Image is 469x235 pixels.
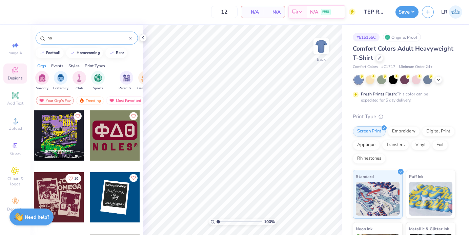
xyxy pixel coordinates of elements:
div: Back [317,56,326,62]
span: FREE [322,10,329,14]
button: homecoming [66,48,103,58]
span: Image AI [7,50,23,56]
div: filter for Sports [91,71,105,91]
div: Styles [68,63,80,69]
div: # 515155C [353,33,380,41]
span: Sorority [36,86,48,91]
div: Events [51,63,63,69]
div: Foil [432,140,448,150]
div: Transfers [382,140,409,150]
div: Rhinestones [353,153,386,164]
div: filter for Game Day [137,71,153,91]
button: Like [129,112,138,120]
div: This color can be expedited for 5 day delivery. [361,91,444,103]
span: Parent's Weekend [119,86,134,91]
button: filter button [91,71,105,91]
img: trend_line.gif [70,51,75,55]
div: Print Type [353,113,455,121]
button: Like [65,174,81,183]
span: Club [76,86,83,91]
button: football [36,48,64,58]
img: Club Image [76,74,83,82]
div: football [46,51,61,55]
img: most_fav.gif [109,98,115,103]
div: filter for Fraternity [53,71,68,91]
img: Fraternity Image [57,74,64,82]
div: Applique [353,140,380,150]
span: Fraternity [53,86,68,91]
input: Try "Alpha" [47,35,129,41]
span: # C1717 [381,64,395,70]
span: N/A [245,8,259,16]
img: Sports Image [94,74,102,82]
div: Embroidery [388,126,420,137]
button: filter button [73,71,86,91]
div: Digital Print [422,126,455,137]
div: Original Proof [383,33,421,41]
button: Like [129,174,138,182]
button: filter button [119,71,134,91]
img: trending.gif [79,98,84,103]
span: N/A [267,8,281,16]
div: Vinyl [411,140,430,150]
span: 10 [74,177,78,180]
button: filter button [137,71,153,91]
button: bear [105,48,127,58]
input: Untitled Design [359,5,392,19]
img: Puff Ink [409,182,453,216]
button: Save [395,6,419,18]
div: filter for Club [73,71,86,91]
strong: Need help? [25,214,49,220]
span: Comfort Colors [353,64,378,70]
img: Back [314,39,328,53]
span: N/A [310,8,318,16]
input: – – [211,6,238,18]
span: Neon Ink [356,225,372,232]
img: Standard [356,182,400,216]
span: 100 % [264,219,275,225]
span: Decorate [7,206,23,212]
img: trend_line.gif [39,51,45,55]
span: Add Text [7,101,23,106]
img: Lyndsey Roth [449,5,462,19]
div: Most Favorited [106,96,144,105]
button: Like [74,112,82,120]
div: homecoming [77,51,100,55]
span: Metallic & Glitter Ink [409,225,449,232]
span: Comfort Colors Adult Heavyweight T-Shirt [353,44,453,62]
img: Sorority Image [38,74,46,82]
span: Game Day [137,86,153,91]
span: Greek [10,151,21,156]
span: Sports [93,86,103,91]
span: Lambda Chi Alpha, [PERSON_NAME][GEOGRAPHIC_DATA] [45,154,81,159]
span: Puff Ink [409,173,423,180]
img: trend_line.gif [109,51,115,55]
span: Standard [356,173,374,180]
span: Clipart & logos [3,176,27,187]
img: most_fav.gif [39,98,44,103]
span: LR [441,8,447,16]
span: [PERSON_NAME] [45,149,73,154]
span: Upload [8,126,22,131]
div: Screen Print [353,126,386,137]
div: filter for Parent's Weekend [119,71,134,91]
button: filter button [35,71,49,91]
div: filter for Sorority [35,71,49,91]
span: Minimum Order: 24 + [399,64,433,70]
img: Game Day Image [141,74,149,82]
div: Your Org's Fav [36,96,74,105]
button: filter button [53,71,68,91]
div: Orgs [37,63,46,69]
strong: Fresh Prints Flash: [361,91,397,97]
a: LR [441,5,462,19]
div: bear [116,51,124,55]
span: Designs [8,75,23,81]
div: Print Types [85,63,105,69]
img: Parent's Weekend Image [123,74,130,82]
div: Trending [76,96,104,105]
